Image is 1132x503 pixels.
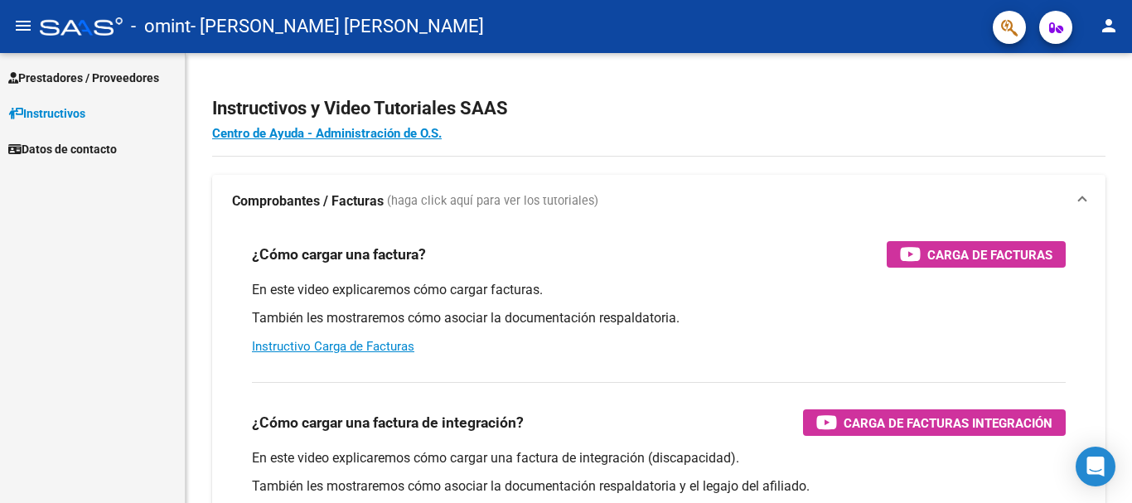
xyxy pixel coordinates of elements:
mat-expansion-panel-header: Comprobantes / Facturas (haga click aquí para ver los tutoriales) [212,175,1105,228]
p: También les mostraremos cómo asociar la documentación respaldatoria y el legajo del afiliado. [252,477,1066,496]
mat-icon: person [1099,16,1119,36]
h3: ¿Cómo cargar una factura de integración? [252,411,524,434]
span: Datos de contacto [8,140,117,158]
span: (haga click aquí para ver los tutoriales) [387,192,598,210]
strong: Comprobantes / Facturas [232,192,384,210]
span: Prestadores / Proveedores [8,69,159,87]
button: Carga de Facturas Integración [803,409,1066,436]
p: En este video explicaremos cómo cargar facturas. [252,281,1066,299]
span: Carga de Facturas Integración [844,413,1052,433]
span: Carga de Facturas [927,244,1052,265]
a: Centro de Ayuda - Administración de O.S. [212,126,442,141]
span: - [PERSON_NAME] [PERSON_NAME] [191,8,484,45]
p: También les mostraremos cómo asociar la documentación respaldatoria. [252,309,1066,327]
p: En este video explicaremos cómo cargar una factura de integración (discapacidad). [252,449,1066,467]
span: - omint [131,8,191,45]
button: Carga de Facturas [887,241,1066,268]
span: Instructivos [8,104,85,123]
h2: Instructivos y Video Tutoriales SAAS [212,93,1105,124]
a: Instructivo Carga de Facturas [252,339,414,354]
div: Open Intercom Messenger [1076,447,1115,486]
mat-icon: menu [13,16,33,36]
h3: ¿Cómo cargar una factura? [252,243,426,266]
